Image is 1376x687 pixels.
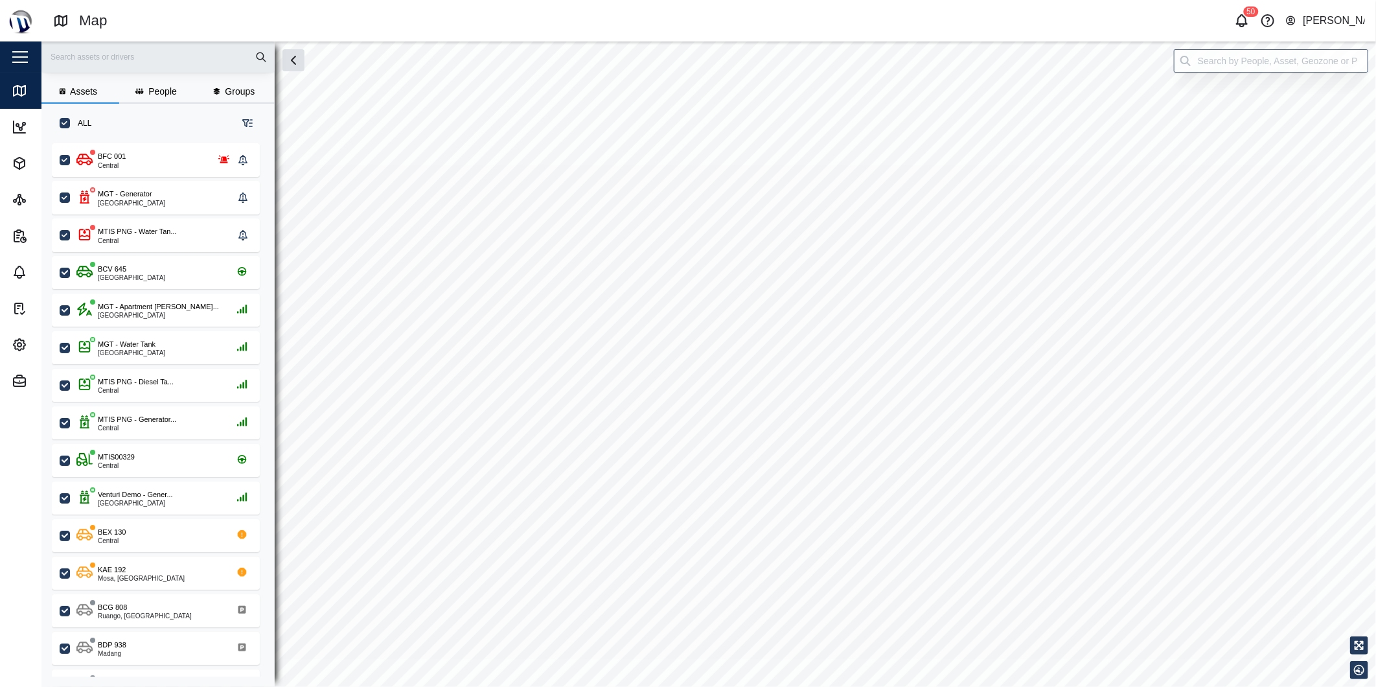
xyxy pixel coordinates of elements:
div: MTIS PNG - Diesel Ta... [98,377,174,388]
div: Tasks [34,301,67,316]
div: Mosa, [GEOGRAPHIC_DATA] [98,576,185,582]
div: Venturi Demo - Gener... [98,489,173,500]
input: Search assets or drivers [49,47,267,67]
div: Madang [98,651,126,657]
span: Groups [225,87,255,96]
div: [GEOGRAPHIC_DATA] [98,350,165,356]
div: MTIS PNG - Water Tan... [98,226,177,237]
div: KAE 192 [98,565,126,576]
div: BEX 130 [98,527,126,538]
div: [GEOGRAPHIC_DATA] [98,312,219,319]
div: Admin [34,374,70,388]
div: MGT - Water Tank [98,339,155,350]
div: Map [34,84,62,98]
div: Central [98,163,126,169]
label: ALL [70,118,91,128]
div: MTIS00329 [98,452,135,463]
input: Search by People, Asset, Geozone or Place [1174,49,1368,73]
div: Ruango, [GEOGRAPHIC_DATA] [98,613,192,620]
div: [GEOGRAPHIC_DATA] [98,275,165,281]
img: Main Logo [6,6,35,35]
div: Central [98,538,126,544]
div: Central [98,425,176,432]
span: Assets [70,87,97,96]
div: Central [98,388,174,394]
div: Sites [34,192,64,207]
div: Assets [34,156,71,170]
div: [PERSON_NAME] [1303,13,1365,29]
div: BCG 808 [98,602,127,613]
div: [GEOGRAPHIC_DATA] [98,500,173,507]
div: MGT - Apartment [PERSON_NAME]... [98,301,219,312]
div: Dashboard [34,120,89,134]
div: Central [98,463,135,469]
button: [PERSON_NAME] [1285,12,1366,30]
div: 50 [1243,6,1258,17]
div: Alarms [34,265,73,279]
div: BCV 645 [98,264,126,275]
div: Reports [34,229,76,243]
canvas: Map [41,41,1376,687]
div: Central [98,238,177,244]
div: MTIS PNG - Generator... [98,414,176,425]
div: Map [79,10,108,32]
div: BDP 938 [98,640,126,651]
div: BFC 001 [98,151,126,162]
div: Settings [34,338,77,352]
span: People [148,87,177,96]
div: [GEOGRAPHIC_DATA] [98,200,165,207]
div: MGT - Generator [98,189,152,200]
div: grid [52,139,274,677]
